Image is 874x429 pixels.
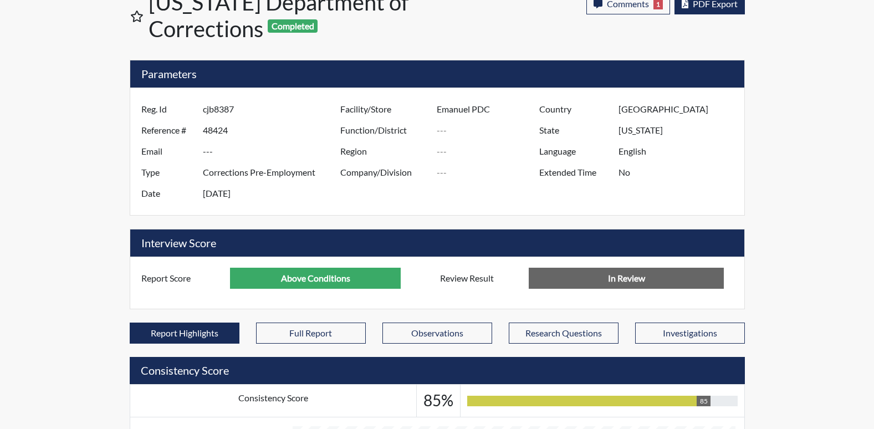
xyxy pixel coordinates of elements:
[133,183,203,204] label: Date
[423,391,453,410] h3: 85%
[268,19,318,33] span: Completed
[437,141,542,162] input: ---
[130,229,744,257] h5: Interview Score
[203,99,343,120] input: ---
[203,183,343,204] input: ---
[531,162,619,183] label: Extended Time
[133,162,203,183] label: Type
[332,99,437,120] label: Facility/Store
[531,99,619,120] label: Country
[256,323,366,344] button: Full Report
[332,162,437,183] label: Company/Division
[635,323,745,344] button: Investigations
[437,99,542,120] input: ---
[529,268,724,289] input: No Decision
[531,120,619,141] label: State
[531,141,619,162] label: Language
[230,268,401,289] input: ---
[130,385,417,417] td: Consistency Score
[203,162,343,183] input: ---
[697,396,710,406] div: 85
[382,323,492,344] button: Observations
[203,141,343,162] input: ---
[203,120,343,141] input: ---
[619,120,741,141] input: ---
[619,162,741,183] input: ---
[133,268,231,289] label: Report Score
[332,141,437,162] label: Region
[133,120,203,141] label: Reference #
[437,120,542,141] input: ---
[619,141,741,162] input: ---
[509,323,619,344] button: Research Questions
[332,120,437,141] label: Function/District
[133,99,203,120] label: Reg. Id
[130,357,745,384] h5: Consistency Score
[130,323,239,344] button: Report Highlights
[133,141,203,162] label: Email
[437,162,542,183] input: ---
[619,99,741,120] input: ---
[130,60,744,88] h5: Parameters
[432,268,529,289] label: Review Result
